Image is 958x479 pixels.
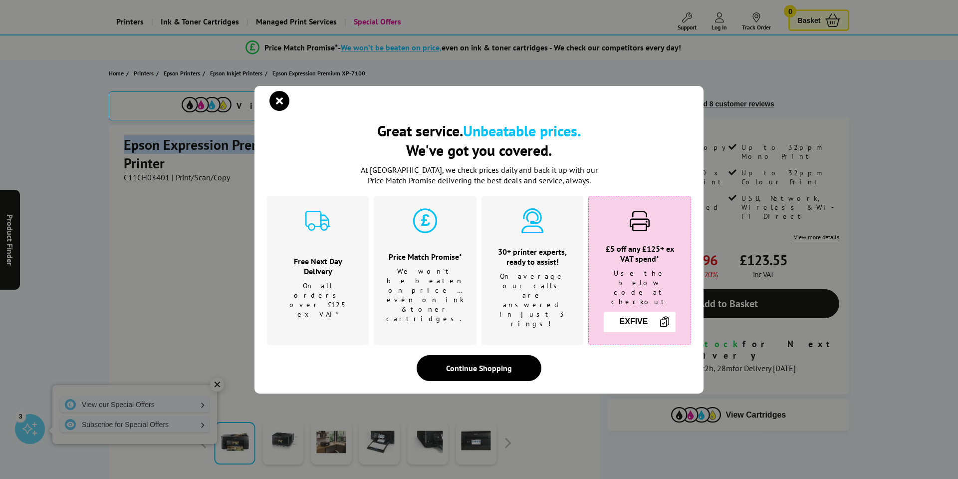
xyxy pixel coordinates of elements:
img: price-promise-cyan.svg [413,208,438,233]
h3: 30+ printer experts, ready to assist! [494,247,571,267]
img: delivery-cyan.svg [305,208,330,233]
p: Use the below code at checkout [601,269,678,307]
img: Copy Icon [659,316,671,328]
div: Continue Shopping [417,355,541,381]
p: On all orders over £125 ex VAT* [279,281,356,319]
p: On average our calls are answered in just 3 rings! [494,272,571,329]
p: We won't be beaten on price …even on ink & toner cartridges. [386,267,464,324]
h2: Great service. We've got you covered. [267,121,691,160]
h3: £5 off any £125+ ex VAT spend* [601,244,678,264]
b: Unbeatable prices. [463,121,581,140]
img: expert-cyan.svg [520,208,545,233]
h3: Free Next Day Delivery [279,256,356,276]
p: At [GEOGRAPHIC_DATA], we check prices daily and back it up with our Price Match Promise deliverin... [354,165,604,186]
h3: Price Match Promise* [386,252,464,262]
button: close modal [272,93,287,108]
